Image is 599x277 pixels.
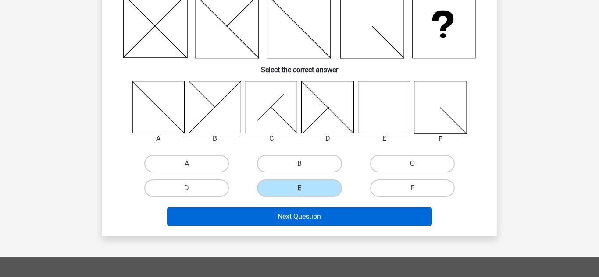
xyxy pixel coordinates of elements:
div: B [182,133,248,144]
div: A [125,133,192,144]
label: C [370,155,455,172]
label: E [257,179,342,197]
div: F [407,134,474,144]
label: B [257,155,342,172]
div: C [238,133,304,144]
h6: Select the correct answer [116,59,483,74]
label: F [370,179,455,197]
div: E [351,133,417,144]
button: Next Question [167,207,432,226]
div: D [295,133,361,144]
label: A [144,155,229,172]
label: D [144,179,229,197]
